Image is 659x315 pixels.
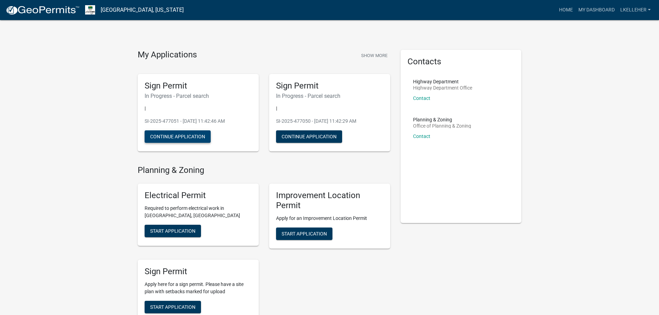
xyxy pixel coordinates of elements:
[145,191,252,201] h5: Electrical Permit
[101,4,184,16] a: [GEOGRAPHIC_DATA], [US_STATE]
[276,93,383,99] h6: In Progress - Parcel search
[145,81,252,91] h5: Sign Permit
[282,231,327,236] span: Start Application
[413,123,471,128] p: Office of Planning & Zoning
[145,130,211,143] button: Continue Application
[145,105,252,112] p: |
[145,281,252,295] p: Apply here for a sign permit. Please have a site plan with setbacks marked for upload
[413,95,430,101] a: Contact
[413,117,471,122] p: Planning & Zoning
[276,81,383,91] h5: Sign Permit
[276,228,332,240] button: Start Application
[85,5,95,15] img: Morgan County, Indiana
[145,93,252,99] h6: In Progress - Parcel search
[408,57,515,67] h5: Contacts
[138,165,390,175] h4: Planning & Zoning
[145,301,201,313] button: Start Application
[276,130,342,143] button: Continue Application
[276,191,383,211] h5: Improvement Location Permit
[145,267,252,277] h5: Sign Permit
[145,118,252,125] p: SI-2025-477051 - [DATE] 11:42:46 AM
[276,105,383,112] p: |
[556,3,576,17] a: Home
[617,3,653,17] a: lkelleher
[145,205,252,219] p: Required to perform electrical work in [GEOGRAPHIC_DATA], [GEOGRAPHIC_DATA]
[413,133,430,139] a: Contact
[413,85,472,90] p: Highway Department Office
[145,225,201,237] button: Start Application
[276,215,383,222] p: Apply for an Improvement Location Permit
[276,118,383,125] p: SI-2025-477050 - [DATE] 11:42:29 AM
[150,228,195,234] span: Start Application
[138,50,197,60] h4: My Applications
[150,304,195,309] span: Start Application
[358,50,390,61] button: Show More
[413,79,472,84] p: Highway Department
[576,3,617,17] a: My Dashboard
